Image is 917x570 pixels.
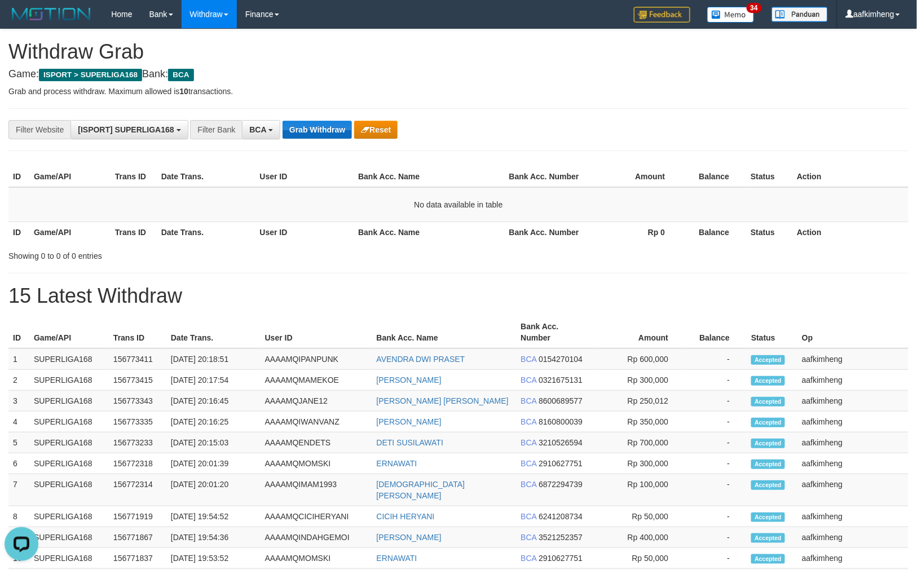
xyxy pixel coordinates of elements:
th: Balance [685,316,747,348]
td: [DATE] 20:01:20 [166,474,261,506]
td: [DATE] 20:17:54 [166,370,261,391]
td: [DATE] 20:16:25 [166,412,261,432]
th: ID [8,316,29,348]
th: Bank Acc. Name [372,316,517,348]
td: [DATE] 19:54:36 [166,527,261,548]
td: SUPERLIGA168 [29,432,109,453]
th: Action [792,222,909,242]
a: DETI SUSILAWATI [377,438,444,447]
td: SUPERLIGA168 [29,506,109,527]
span: BCA [521,417,536,426]
button: Open LiveChat chat widget [5,5,38,38]
a: [PERSON_NAME] [377,533,442,542]
td: 156773415 [109,370,166,391]
span: Copy 2910627751 to clipboard [539,554,583,563]
td: - [685,348,747,370]
span: BCA [521,438,536,447]
span: BCA [521,396,536,405]
span: BCA [521,554,536,563]
span: Accepted [751,480,785,490]
span: BCA [521,480,536,489]
span: Copy 2910627751 to clipboard [539,459,583,468]
span: [ISPORT] SUPERLIGA168 [78,125,174,134]
span: 34 [747,3,762,13]
td: 156771919 [109,506,166,527]
img: panduan.png [771,7,828,22]
p: Grab and process withdraw. Maximum allowed is transactions. [8,86,909,97]
span: Copy 0154270104 to clipboard [539,355,583,364]
td: AAAAMQINDAHGEMOI [261,527,372,548]
th: Bank Acc. Name [354,166,505,187]
td: - [685,527,747,548]
td: 7 [8,474,29,506]
td: 6 [8,453,29,474]
td: 4 [8,412,29,432]
td: 156772314 [109,474,166,506]
td: aafkimheng [797,370,909,391]
a: ERNAWATI [377,554,417,563]
td: aafkimheng [797,453,909,474]
span: Copy 0321675131 to clipboard [539,375,583,385]
td: No data available in table [8,187,909,222]
span: Copy 6241208734 to clipboard [539,512,583,521]
div: Filter Website [8,120,70,139]
th: Bank Acc. Name [354,222,505,242]
th: Action [792,166,909,187]
td: Rp 400,000 [593,527,685,548]
td: - [685,432,747,453]
th: Balance [682,222,746,242]
td: SUPERLIGA168 [29,474,109,506]
td: 1 [8,348,29,370]
th: Op [797,316,909,348]
td: AAAAMQMAMEKOE [261,370,372,391]
td: SUPERLIGA168 [29,391,109,412]
th: Trans ID [111,166,157,187]
span: Accepted [751,355,785,365]
a: CICIH HERYANI [377,512,435,521]
td: AAAAMQMOMSKI [261,548,372,569]
span: BCA [521,512,536,521]
td: [DATE] 20:15:03 [166,432,261,453]
td: Rp 600,000 [593,348,685,370]
th: Bank Acc. Number [505,222,586,242]
td: aafkimheng [797,474,909,506]
th: Trans ID [109,316,166,348]
td: 156771867 [109,527,166,548]
div: Filter Bank [190,120,242,139]
h1: 15 Latest Withdraw [8,285,909,307]
span: BCA [168,69,193,81]
h4: Game: Bank: [8,69,909,80]
span: Copy 3210526594 to clipboard [539,438,583,447]
td: - [685,391,747,412]
td: [DATE] 19:54:52 [166,506,261,527]
span: Accepted [751,512,785,522]
th: Rp 0 [586,222,682,242]
th: User ID [255,222,354,242]
td: AAAAMQIPANPUNK [261,348,372,370]
span: Accepted [751,418,785,427]
td: AAAAMQIMAM1993 [261,474,372,506]
th: Status [746,166,792,187]
a: [PERSON_NAME] [PERSON_NAME] [377,396,509,405]
td: 156773411 [109,348,166,370]
td: aafkimheng [797,348,909,370]
th: Game/API [29,222,111,242]
strong: 10 [179,87,188,96]
a: AVENDRA DWI PRASET [377,355,465,364]
td: AAAAMQJANE12 [261,391,372,412]
th: ID [8,166,29,187]
span: Copy 8160800039 to clipboard [539,417,583,426]
span: Accepted [751,554,785,564]
span: Copy 8600689577 to clipboard [539,396,583,405]
img: MOTION_logo.png [8,6,94,23]
span: BCA [249,125,266,134]
td: 156773233 [109,432,166,453]
td: aafkimheng [797,548,909,569]
img: Feedback.jpg [634,7,690,23]
td: Rp 300,000 [593,370,685,391]
a: ERNAWATI [377,459,417,468]
td: Rp 50,000 [593,548,685,569]
td: aafkimheng [797,527,909,548]
th: Game/API [29,316,109,348]
td: - [685,474,747,506]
